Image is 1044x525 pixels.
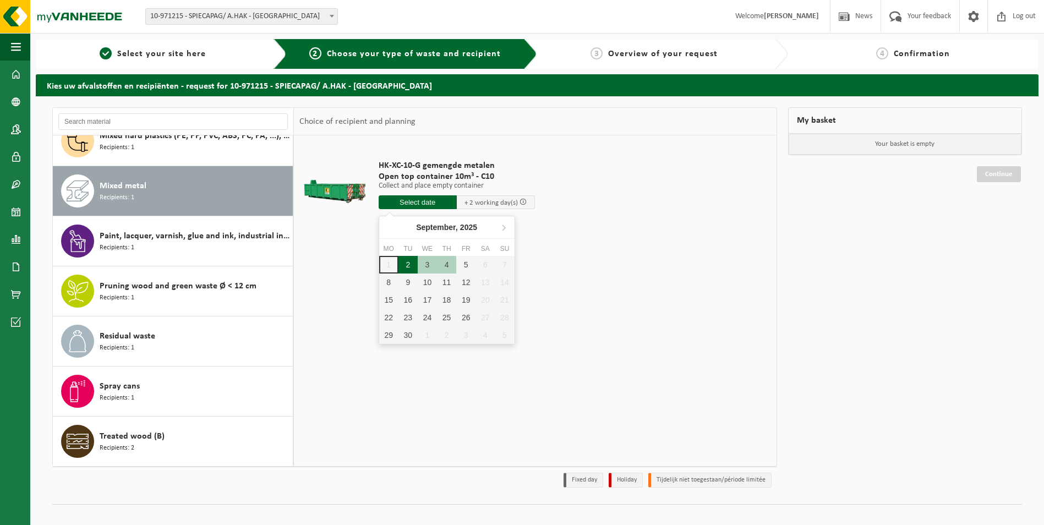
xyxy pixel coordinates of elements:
[412,218,482,236] div: September,
[437,291,456,309] div: 18
[379,243,398,254] div: Mo
[418,243,437,254] div: We
[379,195,457,209] input: Select date
[437,309,456,326] div: 25
[977,166,1021,182] a: Continue
[100,129,290,143] span: Mixed hard plastics (PE, PP, PVC, ABS, PC, PA, ...), recyclable (industrie)
[460,223,477,231] i: 2025
[379,309,398,326] div: 22
[53,417,293,466] button: Treated wood (B) Recipients: 2
[100,443,134,453] span: Recipients: 2
[398,291,418,309] div: 16
[117,50,206,58] span: Select your site here
[294,108,421,135] div: Choice of recipient and planning
[464,199,518,206] span: + 2 working day(s)
[146,9,337,24] span: 10-971215 - SPIECAPAG/ A.HAK - BRUGGE
[608,50,718,58] span: Overview of your request
[53,216,293,266] button: Paint, lacquer, varnish, glue and ink, industrial in small packaging Recipients: 1
[100,143,134,153] span: Recipients: 1
[398,326,418,344] div: 30
[789,134,1022,155] p: Your basket is empty
[418,291,437,309] div: 17
[437,243,456,254] div: Th
[418,274,437,291] div: 10
[327,50,501,58] span: Choose your type of waste and recipient
[456,274,475,291] div: 12
[379,274,398,291] div: 8
[398,243,418,254] div: Tu
[379,160,535,171] span: HK-XC-10-G gemengde metalen
[100,229,290,243] span: Paint, lacquer, varnish, glue and ink, industrial in small packaging
[456,309,475,326] div: 26
[564,473,603,488] li: Fixed day
[53,316,293,367] button: Residual waste Recipients: 1
[100,380,140,393] span: Spray cans
[53,367,293,417] button: Spray cans Recipients: 1
[398,309,418,326] div: 23
[437,256,456,274] div: 4
[456,243,475,254] div: Fr
[100,243,134,253] span: Recipients: 1
[100,430,165,443] span: Treated wood (B)
[398,256,418,274] div: 2
[100,280,256,293] span: Pruning wood and green waste Ø < 12 cm
[36,74,1038,96] h2: Kies uw afvalstoffen en recipiënten - request for 10-971215 - SPIECAPAG/ A.HAK - [GEOGRAPHIC_DATA]
[609,473,643,488] li: Holiday
[591,47,603,59] span: 3
[648,473,772,488] li: Tijdelijk niet toegestaan/période limitée
[764,12,819,20] strong: [PERSON_NAME]
[894,50,950,58] span: Confirmation
[58,113,288,130] input: Search material
[379,291,398,309] div: 15
[41,47,265,61] a: 1Select your site here
[456,291,475,309] div: 19
[100,330,155,343] span: Residual waste
[53,116,293,166] button: Mixed hard plastics (PE, PP, PVC, ABS, PC, PA, ...), recyclable (industrie) Recipients: 1
[418,256,437,274] div: 3
[437,326,456,344] div: 2
[456,326,475,344] div: 3
[475,243,495,254] div: Sa
[100,193,134,203] span: Recipients: 1
[379,326,398,344] div: 29
[418,309,437,326] div: 24
[788,107,1023,134] div: My basket
[53,166,293,216] button: Mixed metal Recipients: 1
[495,243,514,254] div: Su
[379,171,535,182] span: Open top container 10m³ - C10
[100,47,112,59] span: 1
[437,274,456,291] div: 11
[53,266,293,316] button: Pruning wood and green waste Ø < 12 cm Recipients: 1
[418,326,437,344] div: 1
[379,182,535,190] p: Collect and place empty container
[398,274,418,291] div: 9
[876,47,888,59] span: 4
[100,393,134,403] span: Recipients: 1
[309,47,321,59] span: 2
[100,343,134,353] span: Recipients: 1
[456,256,475,274] div: 5
[100,179,146,193] span: Mixed metal
[145,8,338,25] span: 10-971215 - SPIECAPAG/ A.HAK - BRUGGE
[100,293,134,303] span: Recipients: 1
